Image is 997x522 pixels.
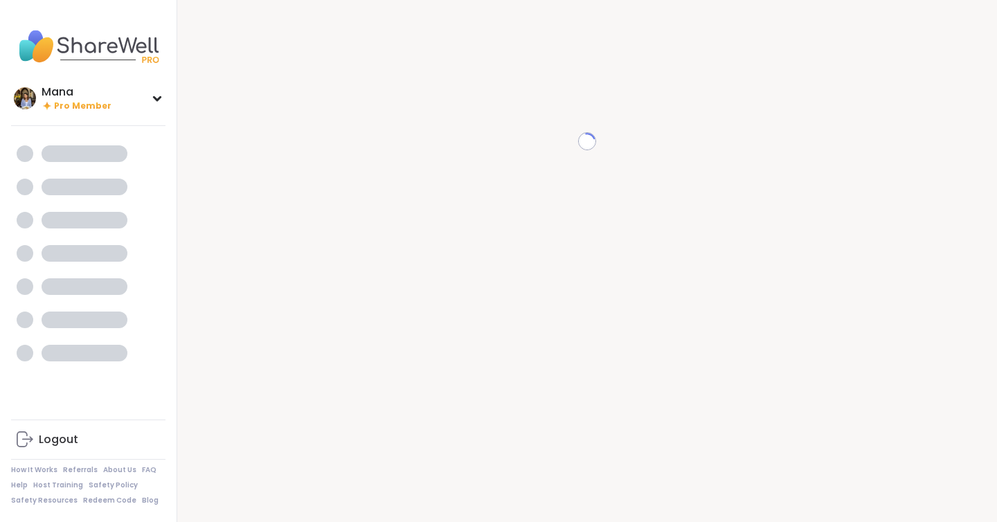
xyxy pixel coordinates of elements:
[39,432,78,447] div: Logout
[11,423,165,456] a: Logout
[14,87,36,109] img: Mana
[11,496,78,505] a: Safety Resources
[54,100,111,112] span: Pro Member
[83,496,136,505] a: Redeem Code
[11,480,28,490] a: Help
[11,22,165,71] img: ShareWell Nav Logo
[33,480,83,490] a: Host Training
[11,465,57,475] a: How It Works
[89,480,138,490] a: Safety Policy
[63,465,98,475] a: Referrals
[42,84,111,100] div: Mana
[142,496,159,505] a: Blog
[103,465,136,475] a: About Us
[142,465,156,475] a: FAQ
